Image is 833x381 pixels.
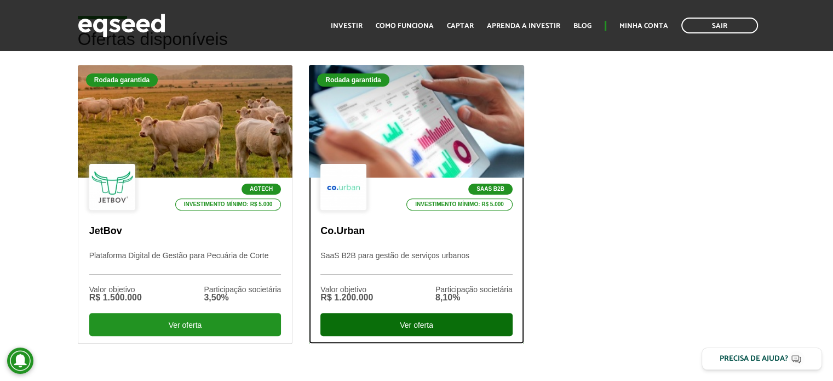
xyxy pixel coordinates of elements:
a: Blog [573,22,591,30]
div: Participação societária [435,286,513,293]
a: Aprenda a investir [487,22,560,30]
a: Rodada garantida Agtech Investimento mínimo: R$ 5.000 JetBov Plataforma Digital de Gestão para Pe... [78,65,293,344]
div: 3,50% [204,293,281,302]
p: SaaS B2B para gestão de serviços urbanos [320,251,513,275]
a: Minha conta [619,22,668,30]
a: Rodada garantida SaaS B2B Investimento mínimo: R$ 5.000 Co.Urban SaaS B2B para gestão de serviços... [309,65,524,344]
div: R$ 1.500.000 [89,293,142,302]
div: Rodada garantida [86,73,158,87]
div: Valor objetivo [89,286,142,293]
div: Participação societária [204,286,281,293]
p: JetBov [89,225,282,237]
p: Investimento mínimo: R$ 5.000 [175,198,282,211]
div: Ver oferta [89,313,282,336]
div: R$ 1.200.000 [320,293,373,302]
img: EqSeed [78,11,165,40]
a: Investir [331,22,363,30]
div: Rodada garantida [317,73,389,87]
div: Ver oferta [320,313,513,336]
div: 8,10% [435,293,513,302]
a: Sair [681,18,758,33]
p: Plataforma Digital de Gestão para Pecuária de Corte [89,251,282,275]
p: SaaS B2B [468,184,513,195]
p: Investimento mínimo: R$ 5.000 [406,198,513,211]
div: Valor objetivo [320,286,373,293]
a: Captar [447,22,474,30]
a: Como funciona [376,22,434,30]
p: Agtech [242,184,281,195]
p: Co.Urban [320,225,513,237]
